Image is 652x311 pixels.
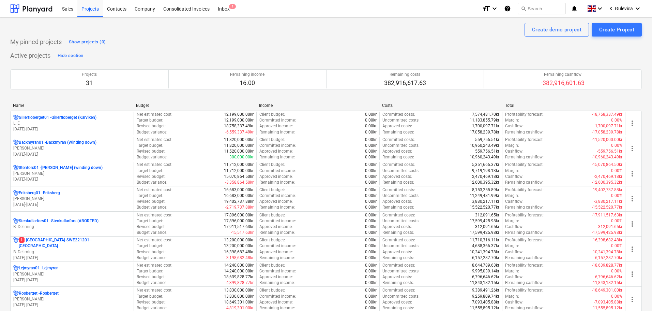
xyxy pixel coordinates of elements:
[634,4,642,13] i: keyboard_arrow_down
[505,230,544,236] p: Remaining cashflow :
[224,237,254,243] p: 13,200,000.00kr
[137,129,167,135] p: Budget variance :
[628,220,636,228] span: more_vert
[475,137,499,143] p: 559,756.51kr
[611,218,622,224] p: 0.00%
[382,123,412,129] p: Approved costs :
[382,137,415,143] p: Committed costs :
[259,243,296,249] p: Committed income :
[365,137,377,143] p: 0.00kr
[592,212,622,218] p: -17,911,517.63kr
[137,174,166,180] p: Revised budget :
[13,115,131,132] div: Gillerfloberget01 -Gillerfloberget (Karviken)L. E[DATE]-[DATE]
[13,176,131,182] p: [DATE] - [DATE]
[224,249,254,255] p: 16,398,682.48kr
[470,154,499,160] p: 10,960,243.49kr
[224,224,254,230] p: 17,911,517.63kr
[382,237,415,243] p: Committed costs :
[611,168,622,174] p: 0.00%
[224,174,254,180] p: 15,070,864.50kr
[592,237,622,243] p: -16,398,682.48kr
[628,245,636,253] span: more_vert
[13,291,131,308] div: Rosberget -Rosberget[PERSON_NAME][DATE]-[DATE]
[259,103,377,108] div: Income
[475,149,499,154] p: 559,756.51kr
[611,243,622,249] p: 0.00%
[382,149,412,154] p: Approved costs :
[259,274,293,280] p: Approved income :
[504,4,511,13] i: Knowledge base
[382,243,420,249] p: Uncommitted costs :
[259,117,296,123] p: Committed income :
[505,187,544,193] p: Profitability forecast :
[365,149,377,154] p: 0.00kr
[505,154,544,160] p: Remaining cashflow :
[137,263,172,268] p: Net estimated cost :
[224,168,254,174] p: 11,712,000.00kr
[137,162,172,168] p: Net estimated cost :
[505,103,623,108] div: Total
[137,243,163,249] p: Target budget :
[505,243,519,249] p: Margin :
[225,204,254,210] p: -2,719,737.88kr
[505,199,524,204] p: Cashflow :
[505,117,519,123] p: Margin :
[472,123,499,129] p: 1,700,097.71kr
[259,154,295,160] p: Remaining income :
[597,224,622,230] p: -312,091.65kr
[13,237,19,249] div: Project has multi currencies enabled
[382,117,420,123] p: Uncommitted costs :
[541,72,585,77] p: Remaining cashflow
[382,129,414,135] p: Remaining costs :
[382,154,414,160] p: Remaining costs :
[365,263,377,268] p: 0.00kr
[13,165,19,171] div: Project has multi currencies enabled
[365,274,377,280] p: 0.00kr
[505,263,544,268] p: Profitability forecast :
[13,249,131,255] p: B. Dellming
[592,154,622,160] p: -10,960,243.49kr
[594,174,622,180] p: -2,470,469.18kr
[505,249,524,255] p: Cashflow :
[19,237,131,249] p: [GEOGRAPHIC_DATA]-SWE221201 - [GEOGRAPHIC_DATA]
[592,230,622,236] p: -17,599,425.98kr
[13,265,19,271] div: Project has multi currencies enabled
[137,143,163,149] p: Target budget :
[365,187,377,193] p: 0.00kr
[137,249,166,255] p: Revised budget :
[365,112,377,117] p: 0.00kr
[13,103,131,108] div: Name
[13,202,131,208] p: [DATE] - [DATE]
[13,302,131,308] p: [DATE] - [DATE]
[224,143,254,149] p: 11,820,000.00kr
[470,143,499,149] p: 10,960,243.49kr
[13,277,131,283] p: [DATE] - [DATE]
[13,152,131,157] p: [DATE] - [DATE]
[482,4,490,13] i: format_size
[259,123,293,129] p: Approved income :
[365,168,377,174] p: 0.00kr
[225,129,254,135] p: -6,559,337.49kr
[382,224,412,230] p: Approved costs :
[13,190,131,208] div: Eriksberg01 -Eriksberg[PERSON_NAME][DATE]-[DATE]
[505,237,544,243] p: Profitability forecast :
[521,6,526,11] span: search
[224,263,254,268] p: 14,240,000.00kr
[13,140,131,157] div: Backmyran01 -Backmyran (Winding down)[PERSON_NAME][DATE]-[DATE]
[382,174,412,180] p: Approved costs :
[19,115,96,121] p: Gillerfloberget01 - Gillerfloberget (Karviken)
[470,204,499,210] p: 15,522,520.77kr
[365,129,377,135] p: 0.00kr
[69,38,106,46] div: Show projects (0)
[230,79,264,87] p: 16.00
[594,123,622,129] p: -1,700,097.71kr
[592,187,622,193] p: -19,402,737.88kr
[592,23,642,37] button: Create Project
[19,265,59,271] p: Lejmyran01 - Lejmyran
[19,165,103,171] p: Stenfors01 - [PERSON_NAME] (winding down)
[472,243,499,249] p: 4,688,366.37kr
[592,180,622,185] p: -12,600,395.32kr
[382,274,412,280] p: Approved costs :
[13,218,131,230] div: Stenkullarfors01 -Stenkullarfors (ABORTED)B. Dellming
[592,129,622,135] p: -17,058,239.78kr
